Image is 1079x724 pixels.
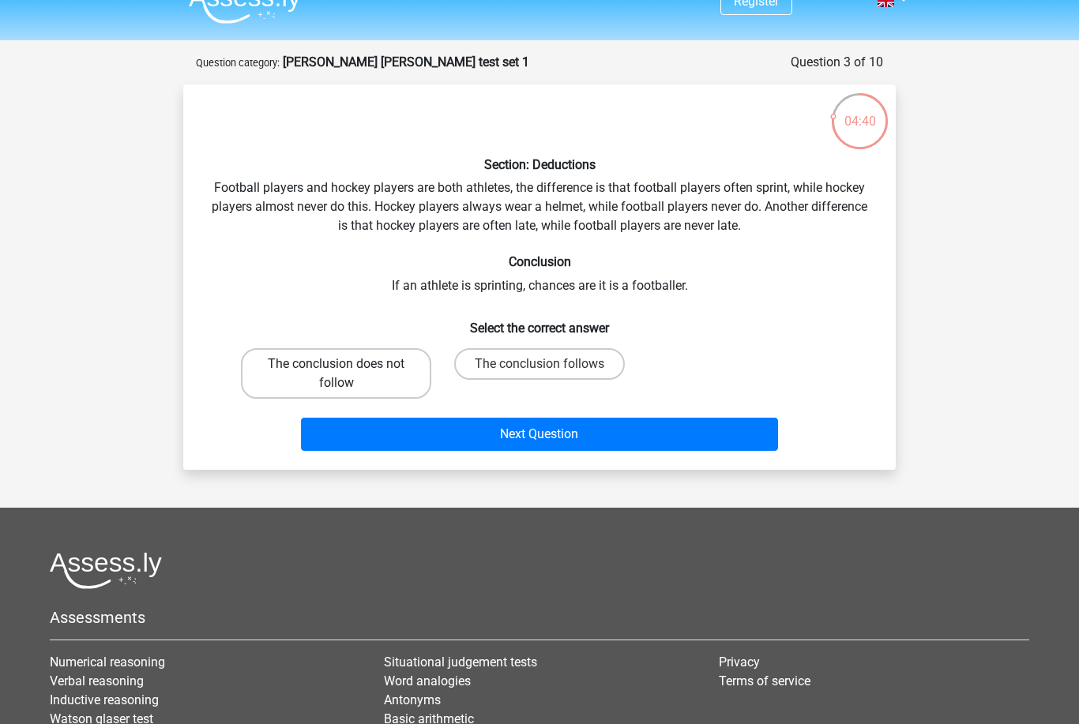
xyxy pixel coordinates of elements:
[241,348,431,399] label: The conclusion does not follow
[301,418,779,451] button: Next Question
[719,655,760,670] a: Privacy
[830,92,889,131] div: 04:40
[50,692,159,707] a: Inductive reasoning
[791,53,883,72] div: Question 3 of 10
[196,57,280,69] small: Question category:
[384,673,471,688] a: Word analogies
[283,54,529,69] strong: [PERSON_NAME] [PERSON_NAME] test set 1
[209,157,870,172] h6: Section: Deductions
[454,348,625,380] label: The conclusion follows
[209,254,870,269] h6: Conclusion
[50,552,162,589] img: Assessly logo
[50,673,144,688] a: Verbal reasoning
[50,608,1029,627] h5: Assessments
[384,655,537,670] a: Situational judgement tests
[384,692,441,707] a: Antonyms
[209,308,870,336] h6: Select the correct answer
[719,673,810,688] a: Terms of service
[50,655,165,670] a: Numerical reasoning
[190,97,889,457] div: Football players and hockey players are both athletes, the difference is that football players of...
